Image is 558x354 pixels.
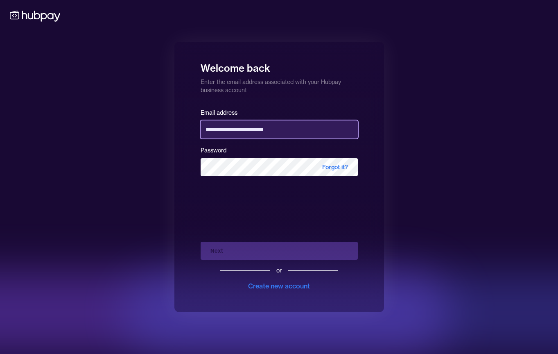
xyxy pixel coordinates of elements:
span: Forgot it? [312,158,358,176]
label: Password [201,147,226,154]
label: Email address [201,109,237,116]
h1: Welcome back [201,57,358,75]
div: Create new account [248,281,310,291]
div: or [276,266,282,275]
p: Enter the email address associated with your Hubpay business account [201,75,358,94]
